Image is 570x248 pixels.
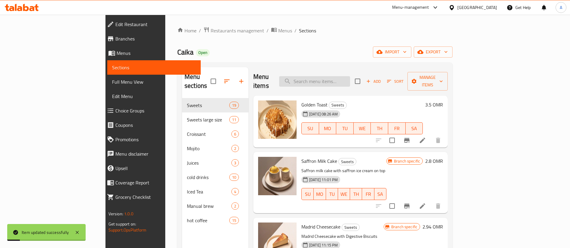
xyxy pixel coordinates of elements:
[102,161,201,175] a: Upsell
[373,46,411,58] button: import
[253,72,272,90] h2: Menu items
[408,124,421,133] span: SA
[322,124,334,133] span: MO
[307,242,340,248] span: [DATE] 11:15 PM
[115,121,196,129] span: Coupons
[364,190,372,199] span: FR
[177,27,453,34] nav: breadcrumb
[112,64,196,71] span: Sections
[386,134,398,147] span: Select to update
[182,98,248,112] div: Sweets19
[115,136,196,143] span: Promotions
[457,4,497,11] div: [GEOGRAPHIC_DATA]
[102,132,201,147] a: Promotions
[187,130,231,138] span: Croissant
[400,133,414,148] button: Branch-specific-item
[220,74,234,88] span: Sort sections
[231,202,239,210] div: items
[112,78,196,85] span: Full Menu View
[392,4,429,11] div: Menu-management
[294,27,297,34] li: /
[319,122,337,134] button: MO
[115,165,196,172] span: Upsell
[115,107,196,114] span: Choice Groups
[182,112,248,127] div: Sweets large size11
[388,122,406,134] button: FR
[187,174,229,181] span: cold drinks
[203,27,264,34] a: Restaurants management
[279,76,350,87] input: search
[115,179,196,186] span: Coverage Report
[301,167,386,175] p: Saffron milk cake with saffron ice cream on top
[340,190,348,199] span: WE
[301,157,337,166] span: Saffron Milk Cake
[232,189,239,195] span: 4
[328,190,336,199] span: TU
[374,188,386,200] button: SA
[182,213,248,228] div: hot coffee15
[392,158,422,164] span: Branch specific
[108,220,136,228] span: Get support on:
[211,27,264,34] span: Restaurants management
[307,111,340,117] span: [DATE] 08:26 AM
[182,127,248,141] div: Croissant6
[187,202,231,210] span: Manual brew
[196,50,210,55] span: Open
[108,226,147,234] a: Support.OpsPlatform
[362,188,374,200] button: FR
[124,210,133,218] span: 1.0.0
[383,77,407,86] span: Sort items
[342,224,359,231] span: Sweets
[22,229,69,236] div: Item updated successfully
[412,74,443,89] span: Manage items
[406,122,423,134] button: SA
[386,77,405,86] button: Sort
[431,133,445,148] button: delete
[301,222,340,231] span: Madrid Cheesecake
[425,100,443,109] h6: 3.5 OMR
[115,193,196,201] span: Grocery Checklist
[326,188,338,200] button: TU
[267,27,269,34] li: /
[378,48,407,56] span: import
[182,96,248,230] nav: Menu sections
[400,199,414,213] button: Branch-specific-item
[231,130,239,138] div: items
[187,102,229,109] span: Sweets
[187,217,229,224] span: hot coffee
[115,35,196,42] span: Branches
[102,118,201,132] a: Coupons
[342,224,360,231] div: Sweets
[107,89,201,103] a: Edit Menu
[278,27,292,34] span: Menus
[304,124,317,133] span: SU
[350,188,362,200] button: TH
[112,93,196,100] span: Edit Menu
[389,224,420,230] span: Branch specific
[301,122,319,134] button: SU
[182,199,248,213] div: Manual brew2
[231,159,239,166] div: items
[187,145,231,152] span: Mojito
[115,21,196,28] span: Edit Restaurant
[107,60,201,75] a: Sections
[301,233,384,240] p: Madrid Cheesecake with Digestive Biscuits
[316,190,323,199] span: MO
[231,188,239,195] div: items
[187,159,231,166] span: Juices
[338,158,356,165] div: Sweets
[234,74,248,88] button: Add section
[117,49,196,57] span: Menus
[196,49,210,56] div: Open
[336,122,354,134] button: TU
[414,46,453,58] button: export
[187,116,229,123] span: Sweets large size
[329,102,347,109] div: Sweets
[560,4,562,11] span: A
[329,102,346,109] span: Sweets
[391,124,403,133] span: FR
